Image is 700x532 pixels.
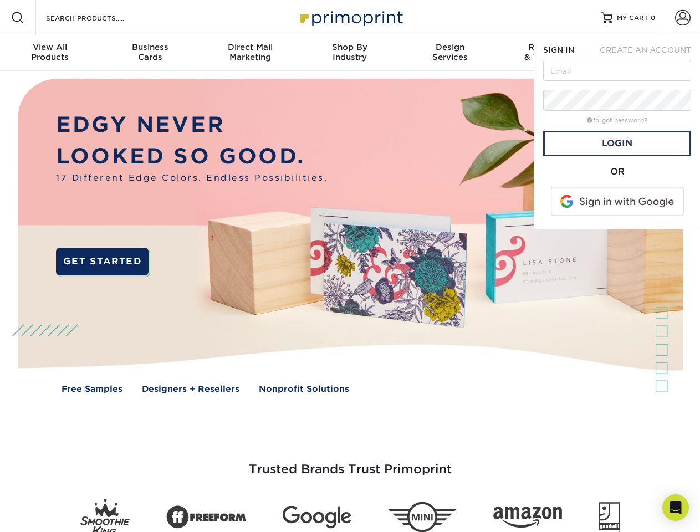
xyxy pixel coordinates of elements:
img: Goodwill [599,502,620,532]
div: Open Intercom Messenger [662,494,689,521]
span: Resources [500,42,600,52]
a: Nonprofit Solutions [259,383,349,396]
a: Shop ByIndustry [300,35,400,71]
div: Industry [300,42,400,62]
span: CREATE AN ACCOUNT [600,45,691,54]
img: Primoprint [295,6,406,29]
a: Free Samples [62,383,122,396]
p: LOOKED SO GOOD. [56,141,328,172]
span: Business [100,42,200,52]
a: GET STARTED [56,248,149,275]
a: Designers + Resellers [142,383,239,396]
h3: Trusted Brands Trust Primoprint [26,436,675,490]
div: OR [543,165,691,178]
a: DesignServices [400,35,500,71]
span: Design [400,42,500,52]
span: MY CART [617,13,648,23]
a: BusinessCards [100,35,200,71]
a: forgot password? [587,117,647,124]
span: SIGN IN [543,45,574,54]
span: 17 Different Edge Colors. Endless Possibilities. [56,172,328,185]
input: Email [543,60,691,81]
a: Resources& Templates [500,35,600,71]
div: & Templates [500,42,600,62]
span: 0 [651,14,656,22]
a: Login [543,131,691,156]
div: Cards [100,42,200,62]
p: EDGY NEVER [56,109,328,141]
a: Direct MailMarketing [200,35,300,71]
img: Google [283,506,351,529]
span: Direct Mail [200,42,300,52]
div: Services [400,42,500,62]
div: Marketing [200,42,300,62]
span: Shop By [300,42,400,52]
img: Amazon [493,507,562,528]
input: SEARCH PRODUCTS..... [45,11,153,24]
